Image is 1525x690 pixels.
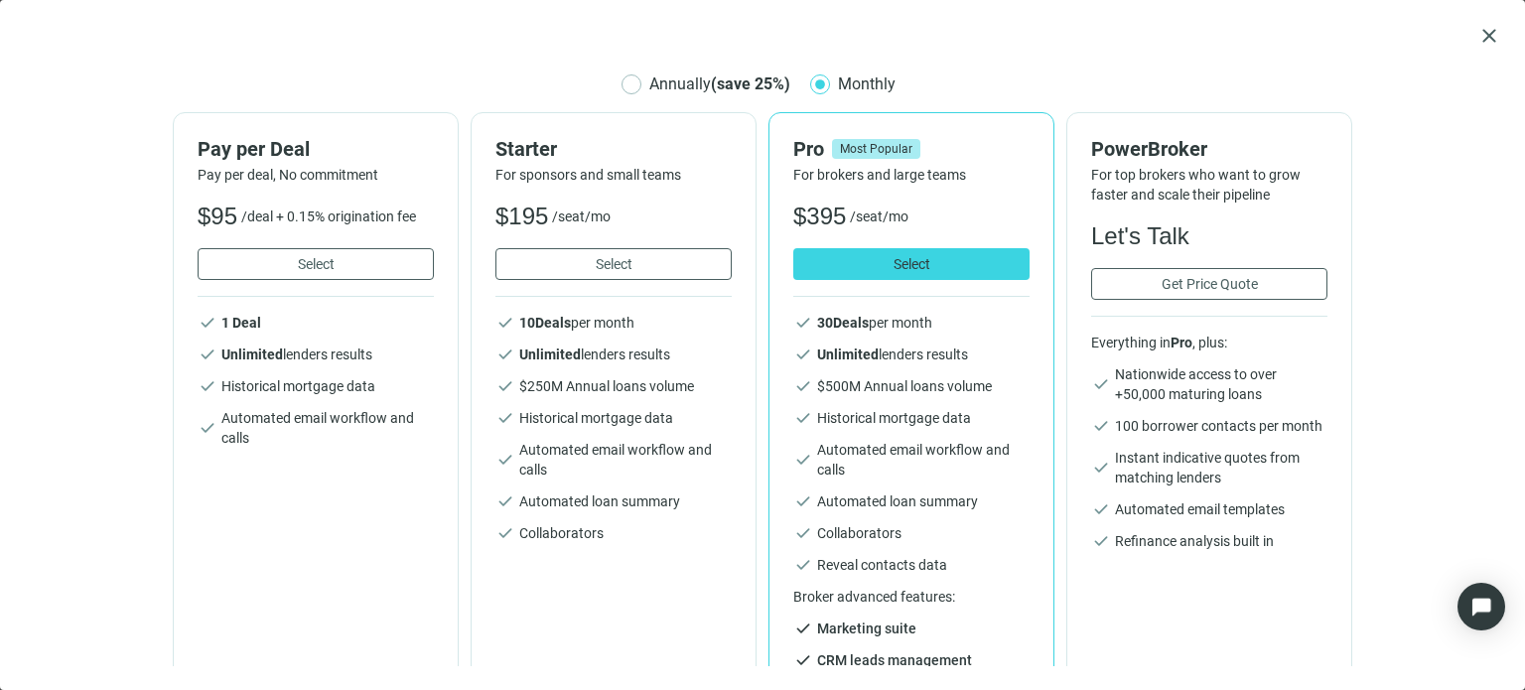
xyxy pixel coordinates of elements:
[817,378,992,394] span: $ 500 M Annual loans volume
[198,165,434,185] span: Pay per deal, No commitment
[241,207,416,226] span: /deal + 0.15% origination fee
[793,408,813,428] span: check
[793,491,813,511] span: check
[495,201,548,232] span: $195
[1115,416,1322,436] span: 100 borrower contacts per month
[519,440,732,480] span: Automated email workflow and calls
[1115,448,1327,487] span: Instant indicative quotes from matching lenders
[830,71,903,96] span: Monthly
[495,313,515,333] span: check
[221,315,261,331] b: 1 Deal
[552,207,611,226] span: /seat/mo
[817,491,978,511] span: Automated loan summary
[793,587,1030,607] span: Broker advanced features:
[793,345,813,364] span: check
[817,315,869,331] b: 30 Deals
[1091,531,1111,551] span: check
[894,256,930,272] span: Select
[793,376,813,396] span: check
[1091,499,1111,519] span: check
[221,408,434,448] span: Automated email workflow and calls
[519,378,694,394] span: $ 250 M Annual loans volume
[198,248,434,280] button: Select
[793,619,813,638] span: check
[495,137,557,161] span: Starter
[221,346,283,362] b: Unlimited
[817,650,972,670] span: CRM leads management
[711,74,790,93] b: (save 25%)
[1171,335,1192,350] b: Pro
[495,248,732,280] button: Select
[1091,333,1327,352] span: Everything in , plus:
[298,256,335,272] span: Select
[793,450,813,470] span: check
[198,345,217,364] span: check
[832,139,920,159] span: Most Popular
[1115,364,1327,404] span: Nationwide access to over +50,000 maturing loans
[519,523,604,543] span: Collaborators
[1477,24,1501,48] button: close
[817,346,968,362] span: lenders results
[1091,220,1189,252] span: Let's Talk
[1115,531,1274,551] span: Refinance analysis built in
[1091,458,1111,478] span: check
[495,523,515,543] span: check
[817,619,916,638] span: Marketing suite
[519,491,680,511] span: Automated loan summary
[793,248,1030,280] button: Select
[793,650,813,670] span: check
[793,555,813,575] span: check
[817,555,947,575] span: Reveal contacts data
[793,165,1030,185] span: For brokers and large teams
[1091,268,1327,300] button: Get Price Quote
[1115,499,1285,519] span: Automated email templates
[1091,374,1111,394] span: check
[793,313,813,333] span: check
[850,207,908,226] span: /seat/mo
[793,137,824,161] span: Pro
[198,418,217,438] span: check
[198,201,237,232] span: $95
[817,408,971,428] span: Historical mortgage data
[221,346,372,362] span: lenders results
[519,346,670,362] span: lenders results
[495,491,515,511] span: check
[221,376,375,396] span: Historical mortgage data
[649,74,790,93] span: Annually
[198,137,310,161] span: Pay per Deal
[793,523,813,543] span: check
[495,345,515,364] span: check
[1162,276,1258,292] span: Get Price Quote
[519,315,634,331] span: per month
[817,440,1030,480] span: Automated email workflow and calls
[817,346,879,362] b: Unlimited
[817,523,901,543] span: Collaborators
[793,201,846,232] span: $395
[198,313,217,333] span: check
[1091,137,1207,161] span: PowerBroker
[198,376,217,396] span: check
[1457,583,1505,630] div: Open Intercom Messenger
[495,165,732,185] span: For sponsors and small teams
[1091,416,1111,436] span: check
[495,376,515,396] span: check
[495,408,515,428] span: check
[817,315,932,331] span: per month
[1091,165,1327,205] span: For top brokers who want to grow faster and scale their pipeline
[519,315,571,331] b: 10 Deals
[519,408,673,428] span: Historical mortgage data
[596,256,632,272] span: Select
[495,450,515,470] span: check
[519,346,581,362] b: Unlimited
